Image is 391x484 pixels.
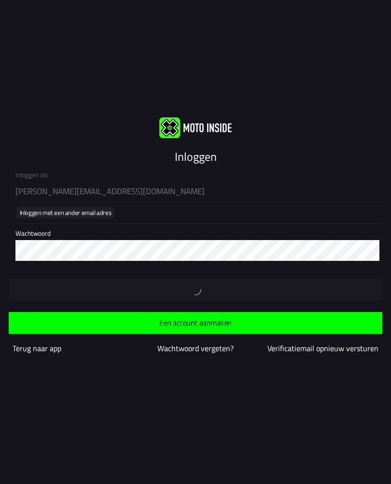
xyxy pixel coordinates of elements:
ion-button: Inloggen met een ander email adres [16,207,114,218]
a: Verificatiemail opnieuw versturen [267,342,378,354]
a: Terug naar app [13,342,61,354]
ion-button: Een account aanmaken [9,312,382,334]
ion-text: Inloggen [175,148,217,165]
a: Wachtwoord vergeten? [157,342,234,354]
